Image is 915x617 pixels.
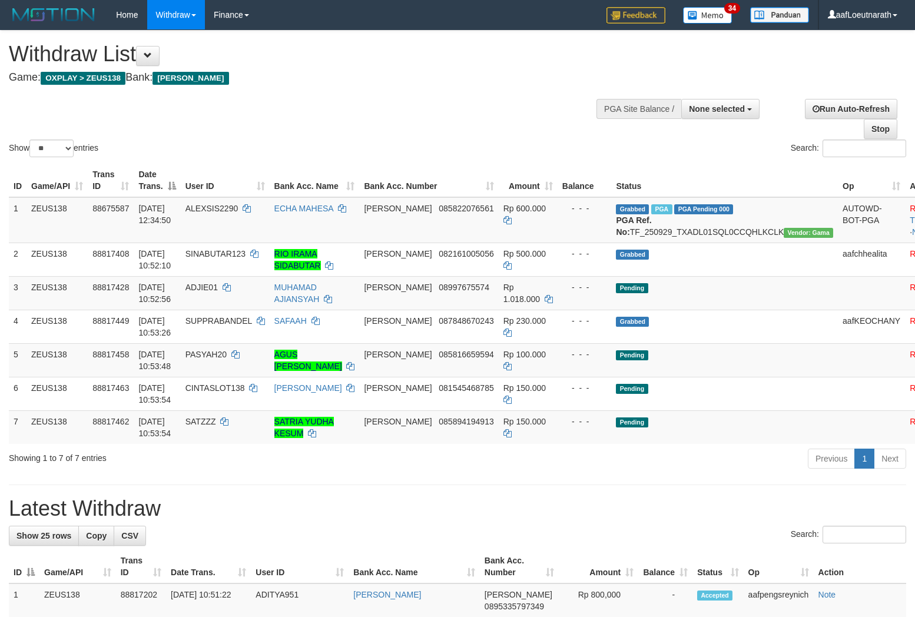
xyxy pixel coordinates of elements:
[503,204,546,213] span: Rp 600.000
[838,310,905,343] td: aafKEOCHANY
[9,447,373,464] div: Showing 1 to 7 of 7 entries
[616,250,649,260] span: Grabbed
[724,3,740,14] span: 34
[439,417,493,426] span: Copy 085894194913 to clipboard
[26,410,88,444] td: ZEUS138
[503,350,546,359] span: Rp 100.000
[39,550,116,583] th: Game/API: activate to sort column ascending
[744,550,814,583] th: Op: activate to sort column ascending
[274,417,334,438] a: SATRIA YUDHA KESUM
[439,350,493,359] span: Copy 085816659594 to clipboard
[26,310,88,343] td: ZEUS138
[353,590,421,599] a: [PERSON_NAME]
[86,531,107,540] span: Copy
[562,281,607,293] div: - - -
[838,164,905,197] th: Op: activate to sort column ascending
[349,550,480,583] th: Bank Acc. Name: activate to sort column ascending
[9,377,26,410] td: 6
[26,276,88,310] td: ZEUS138
[562,416,607,427] div: - - -
[114,526,146,546] a: CSV
[9,243,26,276] td: 2
[503,417,546,426] span: Rp 150.000
[559,550,639,583] th: Amount: activate to sort column ascending
[26,164,88,197] th: Game/API: activate to sort column ascending
[439,283,489,292] span: Copy 08997675574 to clipboard
[274,283,320,304] a: MUHAMAD AJIANSYAH
[439,316,493,326] span: Copy 087848670243 to clipboard
[616,215,651,237] b: PGA Ref. No:
[439,249,493,258] span: Copy 082161005056 to clipboard
[683,7,732,24] img: Button%20Memo.svg
[616,384,648,394] span: Pending
[185,283,218,292] span: ADJIE01
[138,417,171,438] span: [DATE] 10:53:54
[274,204,333,213] a: ECHA MAHESA
[16,531,71,540] span: Show 25 rows
[185,316,252,326] span: SUPPRABANDEL
[562,248,607,260] div: - - -
[558,164,612,197] th: Balance
[134,164,180,197] th: Date Trans.: activate to sort column descending
[274,350,342,371] a: AGUS [PERSON_NAME]
[359,164,498,197] th: Bank Acc. Number: activate to sort column ascending
[41,72,125,85] span: OXPLAY > ZEUS138
[88,164,134,197] th: Trans ID: activate to sort column ascending
[181,164,270,197] th: User ID: activate to sort column ascending
[9,6,98,24] img: MOTION_logo.png
[92,316,129,326] span: 88817449
[562,315,607,327] div: - - -
[138,316,171,337] span: [DATE] 10:53:26
[485,602,544,611] span: Copy 0895335797349 to clipboard
[364,417,432,426] span: [PERSON_NAME]
[651,204,672,214] span: Marked by aafpengsreynich
[616,317,649,327] span: Grabbed
[364,283,432,292] span: [PERSON_NAME]
[26,243,88,276] td: ZEUS138
[364,316,432,326] span: [PERSON_NAME]
[692,550,743,583] th: Status: activate to sort column ascending
[364,350,432,359] span: [PERSON_NAME]
[616,417,648,427] span: Pending
[503,316,546,326] span: Rp 230.000
[562,382,607,394] div: - - -
[562,349,607,360] div: - - -
[697,591,732,601] span: Accepted
[166,550,251,583] th: Date Trans.: activate to sort column ascending
[674,204,733,214] span: PGA Pending
[185,350,227,359] span: PASYAH20
[681,99,760,119] button: None selected
[818,590,836,599] a: Note
[791,526,906,543] label: Search:
[270,164,360,197] th: Bank Acc. Name: activate to sort column ascending
[9,276,26,310] td: 3
[791,140,906,157] label: Search:
[9,550,39,583] th: ID: activate to sort column descending
[503,249,546,258] span: Rp 500.000
[485,590,552,599] span: [PERSON_NAME]
[823,140,906,157] input: Search:
[499,164,558,197] th: Amount: activate to sort column ascending
[92,350,129,359] span: 88817458
[616,204,649,214] span: Grabbed
[152,72,228,85] span: [PERSON_NAME]
[9,197,26,243] td: 1
[364,249,432,258] span: [PERSON_NAME]
[638,550,692,583] th: Balance: activate to sort column ascending
[185,383,245,393] span: CINTASLOT138
[689,104,745,114] span: None selected
[274,316,307,326] a: SAFAAH
[616,283,648,293] span: Pending
[611,164,838,197] th: Status
[116,550,166,583] th: Trans ID: activate to sort column ascending
[814,550,906,583] th: Action
[92,417,129,426] span: 88817462
[364,383,432,393] span: [PERSON_NAME]
[784,228,833,238] span: Vendor URL: https://trx31.1velocity.biz
[611,197,838,243] td: TF_250929_TXADL01SQL0CCQHLKCLK
[596,99,681,119] div: PGA Site Balance /
[503,283,540,304] span: Rp 1.018.000
[274,383,342,393] a: [PERSON_NAME]
[274,249,321,270] a: RIO IRAMA SIDABUTAR
[606,7,665,24] img: Feedback.jpg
